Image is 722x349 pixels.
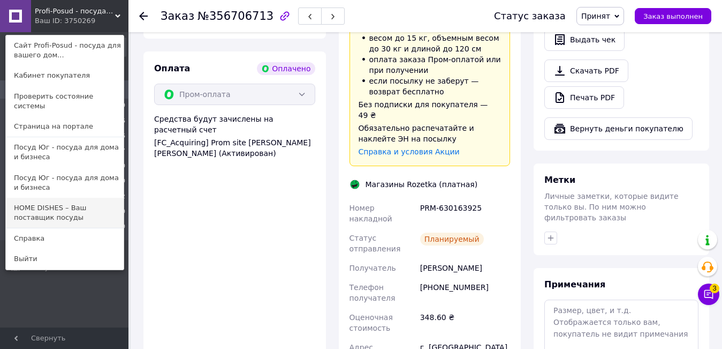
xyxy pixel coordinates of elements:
span: 3 [710,284,719,293]
a: Страница на портале [6,116,124,137]
a: Справка и условия Акции [359,147,460,156]
div: Оплачено [257,62,315,75]
li: если посылку не заберут — возврат бесплатно [359,76,501,97]
div: PRM-630163925 [418,198,512,228]
button: Чат с покупателем3 [698,284,719,305]
span: Заказ [161,10,194,23]
li: весом до 15 кг, объемным весом до 30 кг и длиной до 120 см [359,33,501,54]
a: Сайт Profi-Posud - посуда для вашего дом... [6,35,124,65]
span: Примечания [544,279,605,289]
span: Статус отправления [349,234,401,253]
div: Без подписки для покупателя — 49 ₴ [359,99,501,121]
a: Кабинет покупателя [6,65,124,86]
span: Принят [581,12,610,20]
button: Вернуть деньги покупателю [544,117,693,140]
span: Номер накладной [349,204,392,223]
div: Вернуться назад [139,11,148,21]
span: Телефон получателя [349,283,396,302]
div: 348.60 ₴ [418,308,512,338]
button: Выдать чек [544,28,625,51]
span: Заказ выполнен [643,12,703,20]
a: Справка [6,228,124,249]
span: Оплата [154,63,190,73]
li: оплата заказа Пром-оплатой или при получении [359,54,501,76]
div: Магазины Rozetka (платная) [363,179,481,190]
span: Profi-Posud - посуда для вашего дома [35,6,115,16]
a: Печать PDF [544,86,624,109]
div: Статус заказа [494,11,566,21]
a: Скачать PDF [544,60,628,82]
div: Планируемый [420,233,484,246]
div: Обязательно распечатайте и наклейте ЭН на посылку [359,123,501,144]
span: №356706713 [197,10,273,23]
span: Получатель [349,264,396,272]
div: [PERSON_NAME] [418,258,512,278]
span: Метки [544,175,575,185]
span: Личные заметки, которые видите только вы. По ним можно фильтровать заказы [544,192,679,222]
div: [PHONE_NUMBER] [418,278,512,308]
a: Посуд Юг - посуда для дома и бизнеса [6,168,124,198]
div: [FC_Acquiring] Prom site [PERSON_NAME] [PERSON_NAME] (Активирован) [154,137,315,159]
span: Оценочная стоимость [349,313,393,332]
a: Выйти [6,249,124,269]
div: Средства будут зачислены на расчетный счет [154,114,315,159]
a: Проверить состояние системы [6,86,124,116]
button: Заказ выполнен [635,8,711,24]
a: Посуд Юг - посуда для дома и бизнеса [6,137,124,167]
a: HOME DISHES – Ваш поставщик посуды [6,198,124,228]
div: Ваш ID: 3750269 [35,16,80,26]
